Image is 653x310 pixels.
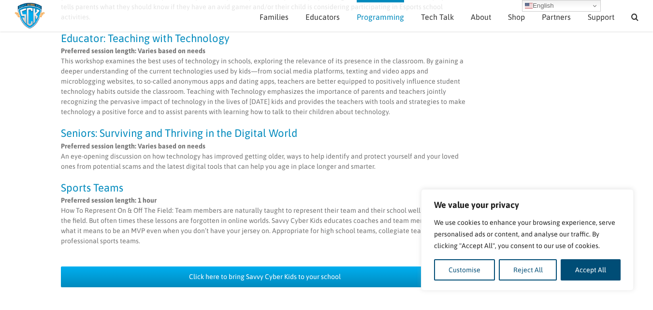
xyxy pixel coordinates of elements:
[61,196,157,204] strong: Preferred session length: 1 hour
[508,13,525,21] span: Shop
[61,142,205,150] strong: Preferred session length: Varies based on needs
[61,141,469,172] p: An eye-opening discussion on how technology has improved getting older, ways to help identify and...
[588,13,614,21] span: Support
[525,2,533,10] img: en
[61,46,469,117] p: This workshop examines the best uses of technology in schools, exploring the relevance of its pre...
[561,259,621,280] button: Accept All
[61,128,469,138] h3: Seniors: Surviving and Thriving in the Digital World
[499,259,557,280] button: Reject All
[421,13,454,21] span: Tech Talk
[357,13,404,21] span: Programming
[15,2,45,29] img: Savvy Cyber Kids Logo
[434,217,621,251] p: We use cookies to enhance your browsing experience, serve personalised ads or content, and analys...
[61,266,469,287] a: Click here to bring Savvy Cyber Kids to your school
[305,13,340,21] span: Educators
[260,13,289,21] span: Families
[434,259,495,280] button: Customise
[189,273,341,281] span: Click here to bring Savvy Cyber Kids to your school
[61,33,469,44] h3: Educator: Teaching with Technology
[542,13,571,21] span: Partners
[61,182,469,193] h3: Sports Teams
[434,199,621,211] p: We value your privacy
[61,195,469,246] p: How To Represent On & Off The Field: Team members are naturally taught to represent their team an...
[61,47,205,55] strong: Preferred session length: Varies based on needs
[471,13,491,21] span: About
